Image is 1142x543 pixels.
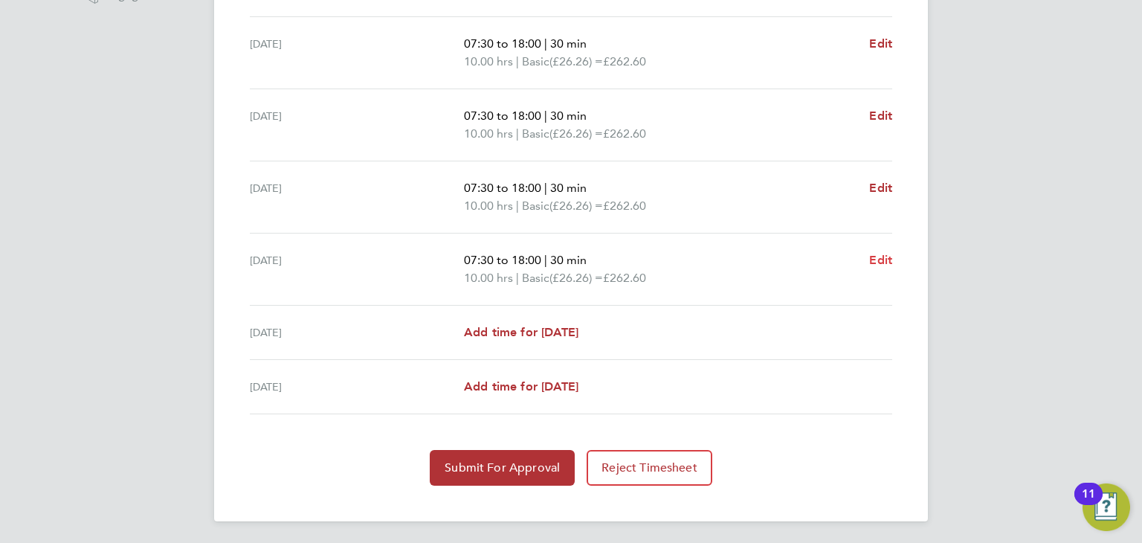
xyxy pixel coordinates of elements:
span: 10.00 hrs [464,126,513,141]
span: 07:30 to 18:00 [464,253,541,267]
div: 11 [1082,494,1095,513]
span: Basic [522,125,549,143]
button: Open Resource Center, 11 new notifications [1083,483,1130,531]
span: | [516,199,519,213]
span: 10.00 hrs [464,199,513,213]
a: Edit [869,35,892,53]
span: Basic [522,53,549,71]
button: Reject Timesheet [587,450,712,486]
a: Add time for [DATE] [464,324,578,341]
span: £262.60 [603,54,646,68]
a: Edit [869,179,892,197]
span: Reject Timesheet [601,460,697,475]
span: £262.60 [603,126,646,141]
div: [DATE] [250,251,464,287]
span: 07:30 to 18:00 [464,181,541,195]
span: 10.00 hrs [464,271,513,285]
span: | [544,181,547,195]
span: 07:30 to 18:00 [464,109,541,123]
span: | [544,253,547,267]
a: Edit [869,107,892,125]
span: (£26.26) = [549,199,603,213]
span: Edit [869,36,892,51]
span: Edit [869,181,892,195]
span: Submit For Approval [445,460,560,475]
span: | [544,109,547,123]
span: (£26.26) = [549,126,603,141]
span: 07:30 to 18:00 [464,36,541,51]
span: (£26.26) = [549,54,603,68]
a: Add time for [DATE] [464,378,578,396]
span: 30 min [550,181,587,195]
div: [DATE] [250,107,464,143]
div: [DATE] [250,179,464,215]
span: | [516,54,519,68]
span: Add time for [DATE] [464,325,578,339]
span: £262.60 [603,271,646,285]
span: Edit [869,253,892,267]
span: 10.00 hrs [464,54,513,68]
div: [DATE] [250,35,464,71]
div: [DATE] [250,378,464,396]
span: (£26.26) = [549,271,603,285]
span: Edit [869,109,892,123]
a: Edit [869,251,892,269]
span: Add time for [DATE] [464,379,578,393]
span: Basic [522,197,549,215]
span: 30 min [550,253,587,267]
button: Submit For Approval [430,450,575,486]
span: | [516,271,519,285]
div: [DATE] [250,324,464,341]
span: 30 min [550,109,587,123]
span: | [516,126,519,141]
span: Basic [522,269,549,287]
span: £262.60 [603,199,646,213]
span: 30 min [550,36,587,51]
span: | [544,36,547,51]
